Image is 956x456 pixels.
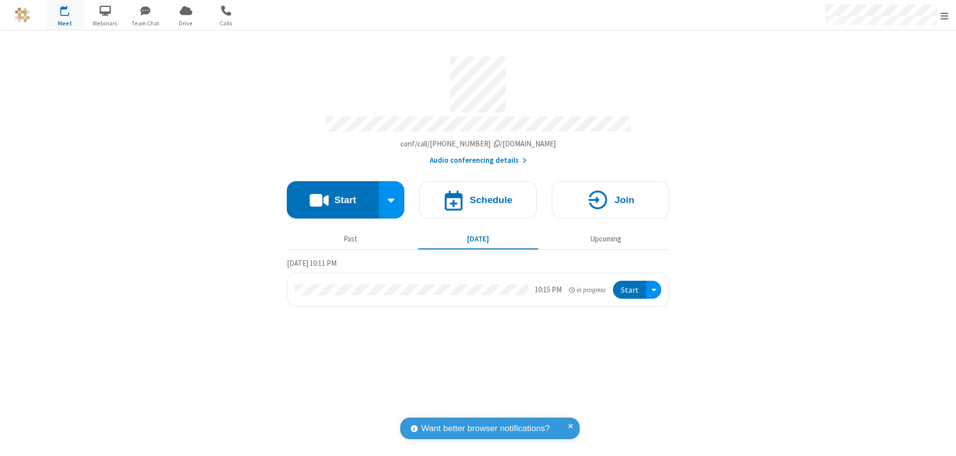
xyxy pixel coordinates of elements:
[379,181,405,219] div: Start conference options
[208,19,245,28] span: Calls
[287,257,669,307] section: Today's Meetings
[419,181,537,219] button: Schedule
[334,195,356,205] h4: Start
[430,155,527,166] button: Audio conferencing details
[418,229,538,248] button: [DATE]
[400,139,556,148] span: Copy my meeting room link
[552,181,669,219] button: Join
[470,195,512,205] h4: Schedule
[87,19,124,28] span: Webinars
[421,422,550,435] span: Want better browser notifications?
[614,195,634,205] h4: Join
[613,281,646,299] button: Start
[569,285,605,295] em: in progress
[67,5,74,13] div: 1
[400,138,556,150] button: Copy my meeting room linkCopy my meeting room link
[291,229,411,248] button: Past
[15,7,30,22] img: QA Selenium DO NOT DELETE OR CHANGE
[127,19,164,28] span: Team Chat
[646,281,661,299] div: Open menu
[535,284,562,296] div: 10:15 PM
[287,49,669,166] section: Account details
[287,258,337,268] span: [DATE] 10:11 PM
[167,19,205,28] span: Drive
[46,19,84,28] span: Meet
[287,181,379,219] button: Start
[546,229,666,248] button: Upcoming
